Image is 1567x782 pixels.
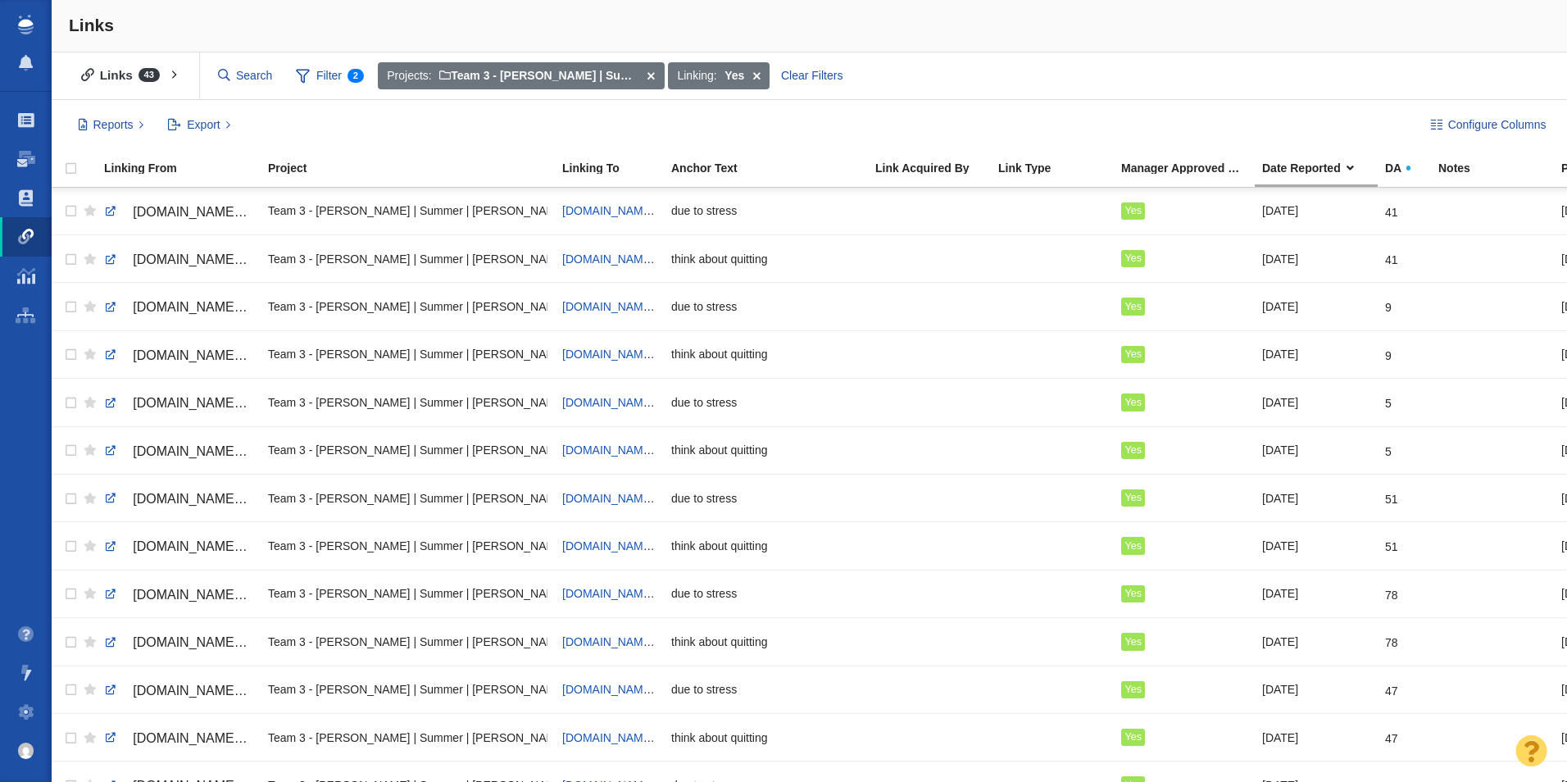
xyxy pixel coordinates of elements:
button: Export [159,111,240,139]
td: Yes [1114,618,1255,666]
div: [DATE] [1262,624,1370,659]
span: [DOMAIN_NAME][URL] [133,348,271,362]
span: Yes [1124,397,1142,408]
div: [DATE] [1262,480,1370,516]
span: [DOMAIN_NAME][URL] [133,635,271,649]
a: [DOMAIN_NAME][URL] [104,198,253,226]
span: Yes [1124,588,1142,599]
span: Reports [93,116,134,134]
span: Yes [1124,492,1142,503]
a: [DOMAIN_NAME][URL] [104,677,253,705]
div: think about quitting [671,337,861,372]
div: Notes [1438,162,1560,174]
a: [DOMAIN_NAME][URL] [562,348,684,361]
div: Date Reported [1262,162,1383,174]
span: [DOMAIN_NAME][URL] [562,204,684,217]
a: [DOMAIN_NAME][URL] [562,492,684,505]
span: Linking: [677,67,716,84]
div: due to stress [671,193,861,229]
td: Yes [1114,330,1255,378]
button: Configure Columns [1421,111,1556,139]
div: [DATE] [1262,193,1370,229]
div: due to stress [671,672,861,707]
a: Linking To [562,162,670,176]
span: [DOMAIN_NAME][URL] [133,396,271,410]
a: [DOMAIN_NAME][URL] [562,539,684,552]
span: Yes [1124,731,1142,743]
button: Reports [69,111,153,139]
a: [DOMAIN_NAME][URL] [104,629,253,657]
a: [DOMAIN_NAME][URL] [104,533,253,561]
span: Yes [1124,205,1142,216]
div: due to stress [671,576,861,612]
div: 9 [1385,337,1392,363]
div: 78 [1385,576,1398,602]
div: [DATE] [1262,337,1370,372]
a: [DOMAIN_NAME][URL] [104,581,253,609]
span: Projects: [387,67,431,84]
td: Yes [1114,379,1255,426]
a: [DOMAIN_NAME][URL] [562,252,684,266]
div: Team 3 - [PERSON_NAME] | Summer | [PERSON_NAME]\EMCI Wireless\EMCI Wireless - Digital PR - Do U.S... [268,193,547,229]
span: [DOMAIN_NAME][URL] [133,684,271,698]
a: [DOMAIN_NAME][URL] [104,246,253,274]
a: Notes [1438,162,1560,176]
span: Filter [286,61,373,92]
a: [DOMAIN_NAME][URL] [562,443,684,457]
a: Date Reported [1262,162,1383,176]
img: 0a657928374d280f0cbdf2a1688580e1 [18,743,34,759]
div: [DATE] [1262,433,1370,468]
span: Yes [1124,684,1142,695]
div: due to stress [671,289,861,324]
span: Yes [1124,252,1142,264]
div: 9 [1385,289,1392,315]
span: Yes [1124,348,1142,360]
a: Link Type [998,162,1120,176]
div: due to stress [671,480,861,516]
a: Anchor Text [671,162,874,176]
td: Yes [1114,666,1255,713]
a: [DOMAIN_NAME][URL] [562,731,684,744]
div: Linking To [562,162,670,174]
a: [DOMAIN_NAME][URL] [562,635,684,648]
td: Yes [1114,570,1255,617]
span: 2 [347,69,364,83]
div: 41 [1385,193,1398,220]
span: Yes [1124,540,1142,552]
span: Yes [1124,301,1142,312]
div: 5 [1385,433,1392,459]
div: Manager Approved Link? [1121,162,1260,174]
div: [DATE] [1262,384,1370,420]
span: Links [69,16,114,34]
div: Team 3 - [PERSON_NAME] | Summer | [PERSON_NAME]\EMCI Wireless\EMCI Wireless - Digital PR - Do U.S... [268,528,547,563]
img: buzzstream_logo_iconsimple.png [18,15,33,34]
td: Yes [1114,235,1255,283]
span: Team 3 - [PERSON_NAME] | Summer | [PERSON_NAME]\EMCI Wireless [439,69,839,82]
span: Export [187,116,220,134]
span: [DOMAIN_NAME][URL] [133,252,271,266]
div: think about quitting [671,624,861,659]
div: Team 3 - [PERSON_NAME] | Summer | [PERSON_NAME]\EMCI Wireless\EMCI Wireless - Digital PR - Do U.S... [268,337,547,372]
td: Yes [1114,474,1255,521]
span: [DOMAIN_NAME][URL] [562,300,684,313]
div: Link Acquired By [875,162,997,174]
div: Link Type [998,162,1120,174]
span: [DOMAIN_NAME][URL] [562,396,684,409]
div: think about quitting [671,433,861,468]
div: Team 3 - [PERSON_NAME] | Summer | [PERSON_NAME]\EMCI Wireless\EMCI Wireless - Digital PR - Do U.S... [268,480,547,516]
span: [DOMAIN_NAME][URL] [562,683,684,696]
div: [DATE] [1262,241,1370,276]
span: [DOMAIN_NAME][URL] [133,205,271,219]
a: [DOMAIN_NAME][URL] [104,293,253,321]
a: [DOMAIN_NAME][URL] [104,725,253,752]
a: [DOMAIN_NAME][URL] [104,438,253,466]
div: 47 [1385,672,1398,698]
div: [DATE] [1262,672,1370,707]
div: Team 3 - [PERSON_NAME] | Summer | [PERSON_NAME]\EMCI Wireless\EMCI Wireless - Digital PR - Do U.S... [268,720,547,755]
td: Yes [1114,426,1255,474]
